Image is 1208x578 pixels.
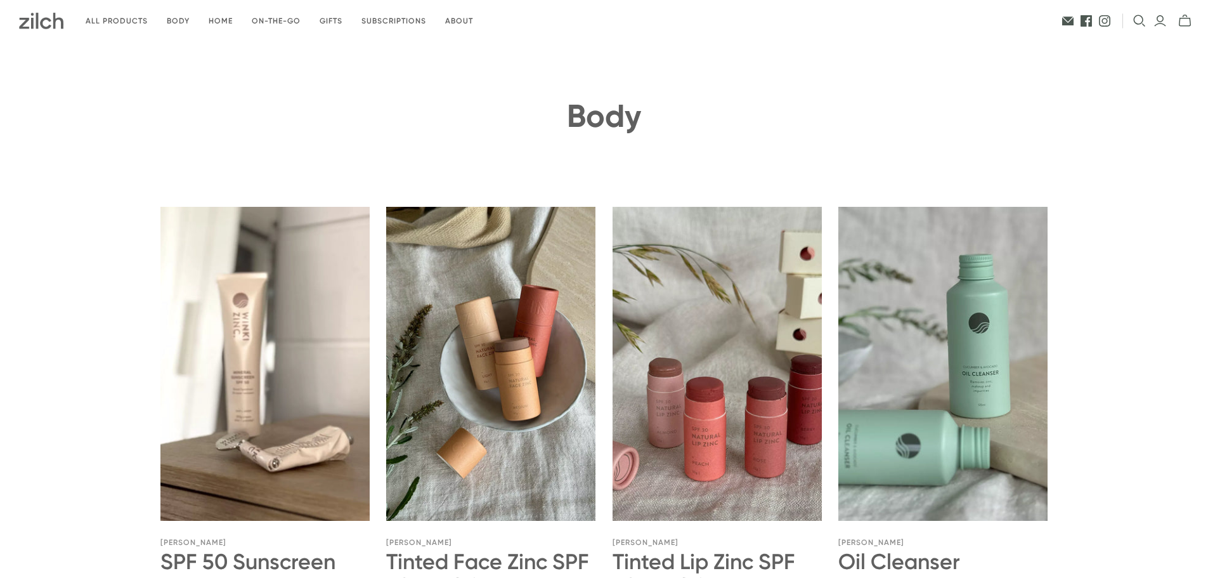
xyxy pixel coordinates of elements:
a: Body [157,6,199,36]
a: Tinted Lip Zinc SPF 30 EcoStick [613,207,822,521]
iframe: Tidio Chat [1035,496,1202,556]
a: About [436,6,483,36]
a: On-the-go [242,6,310,36]
h1: Body [160,99,1048,134]
a: Login [1153,14,1167,28]
button: Open search [1133,15,1146,27]
a: Oil Cleanser [838,207,1048,521]
a: Gifts [310,6,352,36]
a: Home [199,6,242,36]
a: Subscriptions [352,6,436,36]
button: mini-cart-toggle [1174,14,1195,28]
a: SPF 50 Sunscreen [160,207,370,521]
img: Zilch has done the hard yards and handpicked the best ethical and sustainable products for you an... [19,13,63,29]
a: All products [76,6,157,36]
a: Tinted Face Zinc SPF 30 EcoStick [386,207,595,521]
